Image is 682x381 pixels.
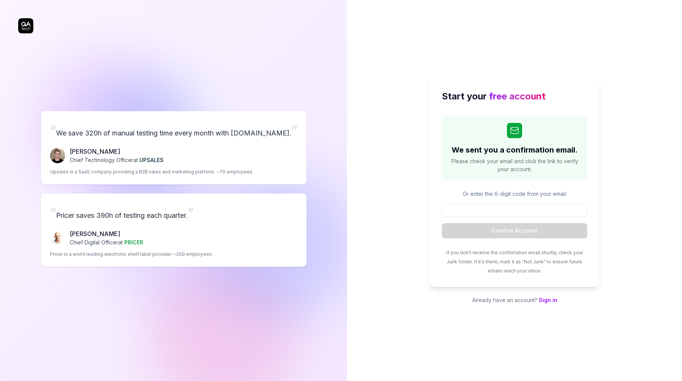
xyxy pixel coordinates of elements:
span: UPSALES [139,157,164,163]
span: “ [50,205,56,221]
span: ” [291,122,297,139]
p: [PERSON_NAME] [70,147,164,156]
a: “We save 320h of manual testing time every month with [DOMAIN_NAME].”Fredrik Seidl[PERSON_NAME]Ch... [41,111,307,184]
p: Or enter the 6-digit code from your email: [442,190,587,198]
p: We save 320h of manual testing time every month with [DOMAIN_NAME]. [50,120,297,141]
span: free account [489,91,546,102]
img: Chris Chalkitis [50,230,65,246]
span: Please check your email and click the link to verify your account. [449,157,580,173]
button: Confirm Account [442,223,587,238]
p: Upsales is a SaaS company providing a B2B sales and marketing platform. ~70 employees. [50,168,253,175]
a: “Pricer saves 390h of testing each quarter.”Chris Chalkitis[PERSON_NAME]Chief Digital Officerat P... [41,194,307,267]
span: PRICER [124,239,143,246]
h2: Start your [442,90,587,103]
img: Fredrik Seidl [50,148,65,163]
span: ” [188,205,194,221]
span: If you don't receive the confirmation email shortly, check your Junk folder. If it's there, mark ... [446,250,583,274]
p: Pricer is a world leading electronic shelf label provider. ~200 employees. [50,251,213,258]
p: Pricer saves 390h of testing each quarter. [50,203,297,223]
p: [PERSON_NAME] [70,229,143,238]
a: Sign in [539,297,557,303]
p: Already have an account? [430,296,599,304]
span: “ [50,122,56,139]
p: Chief Technology Officer at [70,156,164,164]
h2: We sent you a confirmation email. [452,144,578,156]
p: Chief Digital Officer at [70,238,143,246]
